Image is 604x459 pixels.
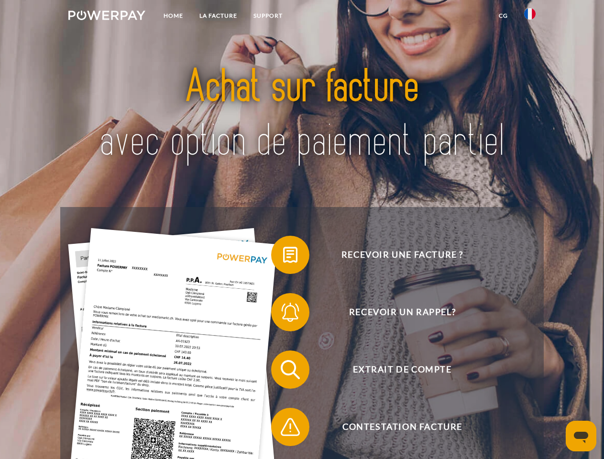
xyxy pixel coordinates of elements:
button: Recevoir une facture ? [271,236,520,274]
iframe: Bouton de lancement de la fenêtre de messagerie [566,421,596,451]
span: Recevoir un rappel? [285,293,519,331]
img: logo-powerpay-white.svg [68,11,145,20]
img: qb_search.svg [278,358,302,382]
a: LA FACTURE [191,7,245,24]
button: Extrait de compte [271,350,520,389]
img: fr [524,8,536,20]
img: qb_bell.svg [278,300,302,324]
button: Contestation Facture [271,408,520,446]
a: Support [245,7,291,24]
img: qb_bill.svg [278,243,302,267]
a: Home [155,7,191,24]
img: qb_warning.svg [278,415,302,439]
button: Recevoir un rappel? [271,293,520,331]
span: Contestation Facture [285,408,519,446]
span: Recevoir une facture ? [285,236,519,274]
a: CG [491,7,516,24]
img: title-powerpay_fr.svg [91,46,513,183]
span: Extrait de compte [285,350,519,389]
